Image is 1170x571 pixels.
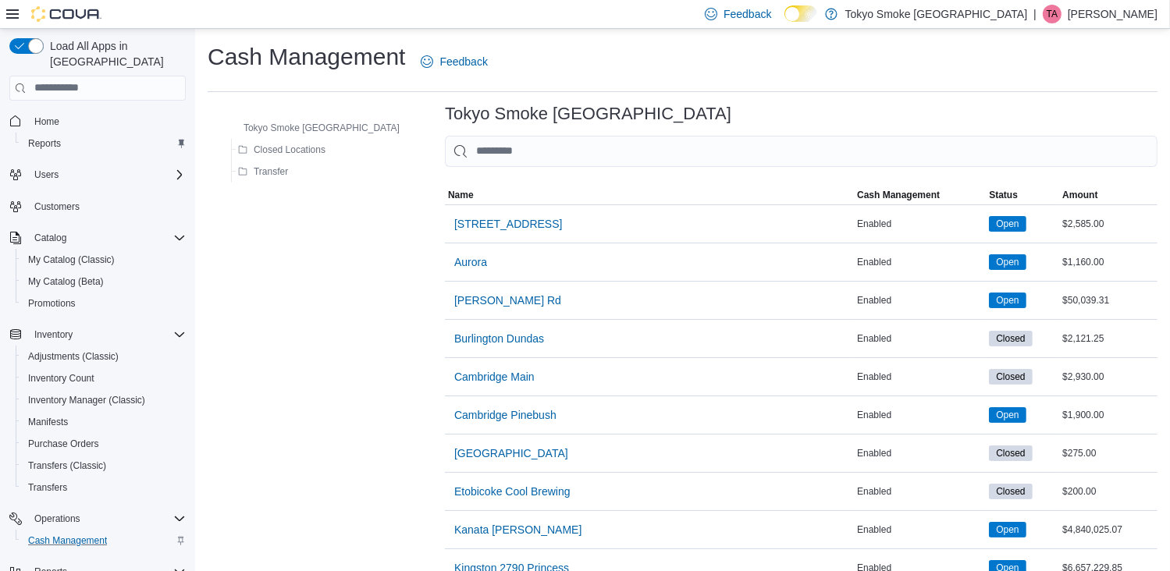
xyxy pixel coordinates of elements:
button: Reports [16,133,192,154]
div: Enabled [854,253,986,271]
span: Tokyo Smoke [GEOGRAPHIC_DATA] [244,122,400,134]
span: Adjustments (Classic) [22,347,186,366]
div: Enabled [854,329,986,348]
span: Manifests [22,413,186,431]
div: $4,840,025.07 [1059,520,1158,539]
span: Feedback [439,54,487,69]
span: Catalog [34,232,66,244]
div: $2,585.00 [1059,215,1158,233]
span: Cash Management [857,189,940,201]
a: Feedback [414,46,493,77]
span: Aurora [454,254,487,270]
div: $50,039.31 [1059,291,1158,310]
span: Cambridge Pinebush [454,407,557,423]
span: Open [996,293,1019,307]
button: Cash Management [854,186,986,204]
span: Purchase Orders [28,438,99,450]
button: Manifests [16,411,192,433]
div: Enabled [854,520,986,539]
span: Closed [996,370,1025,384]
div: $1,900.00 [1059,406,1158,424]
div: $2,121.25 [1059,329,1158,348]
span: Inventory [28,325,186,344]
span: Manifests [28,416,68,428]
button: Inventory Manager (Classic) [16,389,192,411]
span: Inventory [34,328,73,341]
a: Customers [28,197,86,216]
div: Enabled [854,482,986,501]
h1: Cash Management [208,41,405,73]
span: My Catalog (Beta) [28,275,104,288]
span: Cambridge Main [454,369,535,385]
div: $2,930.00 [1059,367,1158,386]
span: Dark Mode [784,22,785,23]
button: Amount [1059,186,1158,204]
span: My Catalog (Classic) [22,250,186,269]
button: Operations [3,508,192,530]
button: Transfers [16,477,192,498]
span: Load All Apps in [GEOGRAPHIC_DATA] [44,38,186,69]
h3: Tokyo Smoke [GEOGRAPHIC_DATA] [445,105,731,123]
a: Reports [22,134,67,153]
div: $200.00 [1059,482,1158,501]
button: Purchase Orders [16,433,192,455]
a: Cash Management [22,531,113,550]
div: Enabled [854,406,986,424]
img: Cova [31,6,101,22]
button: Home [3,110,192,133]
span: Transfers [28,481,67,494]
span: My Catalog (Beta) [22,272,186,291]
button: Inventory Count [16,367,192,389]
span: Closed [996,332,1025,346]
span: Amount [1062,189,1097,201]
span: Closed [996,484,1025,498]
button: Catalog [28,229,73,247]
button: Users [3,164,192,186]
span: [STREET_ADDRESS] [454,216,562,232]
span: Users [28,165,186,184]
span: Open [996,217,1019,231]
input: Dark Mode [784,5,817,22]
button: Promotions [16,293,192,314]
span: Closed [989,331,1032,346]
span: Closed [989,369,1032,385]
span: Catalog [28,229,186,247]
span: TA [1047,5,1058,23]
span: Open [989,293,1026,308]
div: Enabled [854,367,986,386]
span: [PERSON_NAME] Rd [454,293,561,308]
span: Inventory Manager (Classic) [28,394,145,406]
div: $1,160.00 [1059,253,1158,271]
span: Operations [34,512,80,525]
span: Etobicoke Cool Brewing [454,484,571,499]
span: Customers [34,200,80,213]
span: Open [996,523,1019,537]
span: Inventory Manager (Classic) [22,391,186,410]
button: Transfer [232,162,294,181]
button: Inventory [3,324,192,346]
button: Closed Locations [232,140,332,159]
span: Closed [996,446,1025,460]
span: Open [996,255,1019,269]
a: Inventory Count [22,369,101,388]
span: Adjustments (Classic) [28,350,119,363]
button: Adjustments (Classic) [16,346,192,367]
a: Manifests [22,413,74,431]
button: Customers [3,195,192,218]
button: Transfers (Classic) [16,455,192,477]
button: Tokyo Smoke [GEOGRAPHIC_DATA] [222,119,406,137]
span: Open [989,254,1026,270]
div: Enabled [854,444,986,463]
button: Cambridge Pinebush [448,399,563,431]
button: Etobicoke Cool Brewing [448,476,577,507]
button: My Catalog (Classic) [16,249,192,271]
button: Users [28,165,65,184]
span: Purchase Orders [22,434,186,453]
button: Name [445,186,854,204]
span: Home [34,115,59,128]
p: Tokyo Smoke [GEOGRAPHIC_DATA] [845,5,1028,23]
a: Home [28,112,66,131]
span: Reports [22,134,186,153]
button: [STREET_ADDRESS] [448,208,568,239]
span: Inventory Count [28,372,94,385]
